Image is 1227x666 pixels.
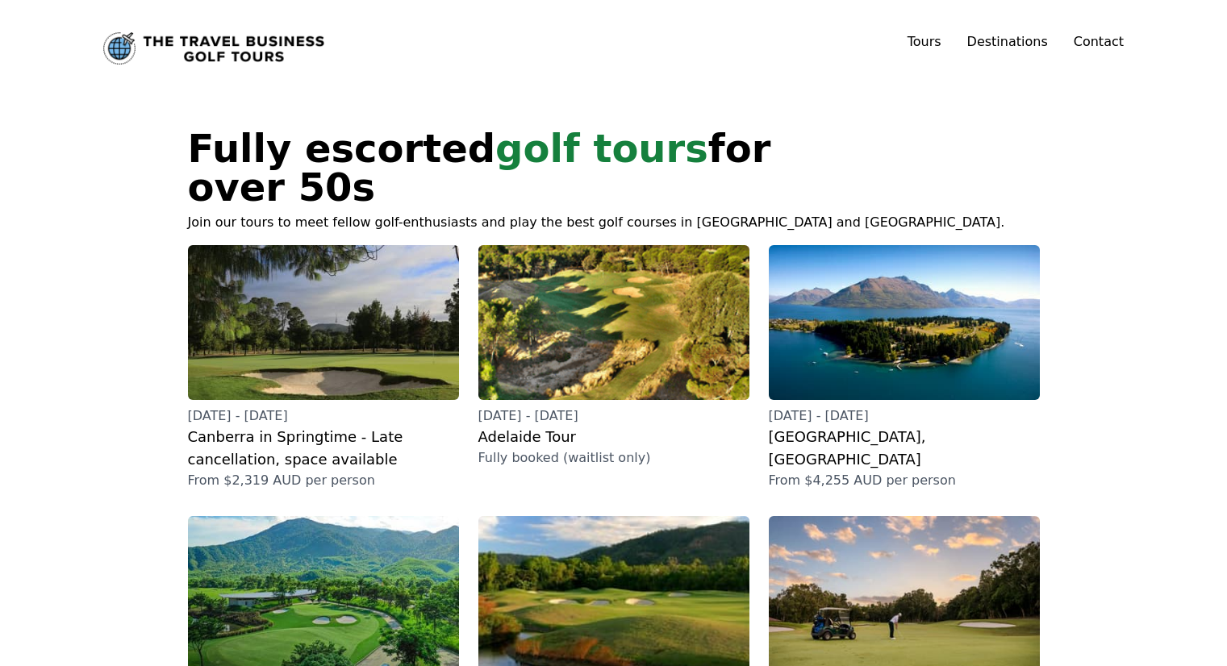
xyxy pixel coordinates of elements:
[967,34,1048,49] a: Destinations
[1074,32,1124,52] a: Contact
[188,406,459,426] p: [DATE] - [DATE]
[495,126,708,171] span: golf tours
[188,426,459,471] h2: Canberra in Springtime - Late cancellation, space available
[478,426,749,448] h2: Adelaide Tour
[188,245,459,490] a: [DATE] - [DATE]Canberra in Springtime - Late cancellation, space availableFrom $2,319 AUD per person
[478,448,749,468] p: Fully booked (waitlist only)
[769,406,1040,426] p: [DATE] - [DATE]
[478,245,749,468] a: [DATE] - [DATE]Adelaide TourFully booked (waitlist only)
[769,426,1040,471] h2: [GEOGRAPHIC_DATA], [GEOGRAPHIC_DATA]
[103,32,324,65] a: Link to home page
[769,471,1040,490] p: From $4,255 AUD per person
[188,129,911,206] h1: Fully escorted for over 50s
[769,245,1040,490] a: [DATE] - [DATE][GEOGRAPHIC_DATA], [GEOGRAPHIC_DATA]From $4,255 AUD per person
[908,34,941,49] a: Tours
[478,406,749,426] p: [DATE] - [DATE]
[103,32,324,65] img: The Travel Business Golf Tours logo
[188,213,1040,232] p: Join our tours to meet fellow golf-enthusiasts and play the best golf courses in [GEOGRAPHIC_DATA...
[188,471,459,490] p: From $2,319 AUD per person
